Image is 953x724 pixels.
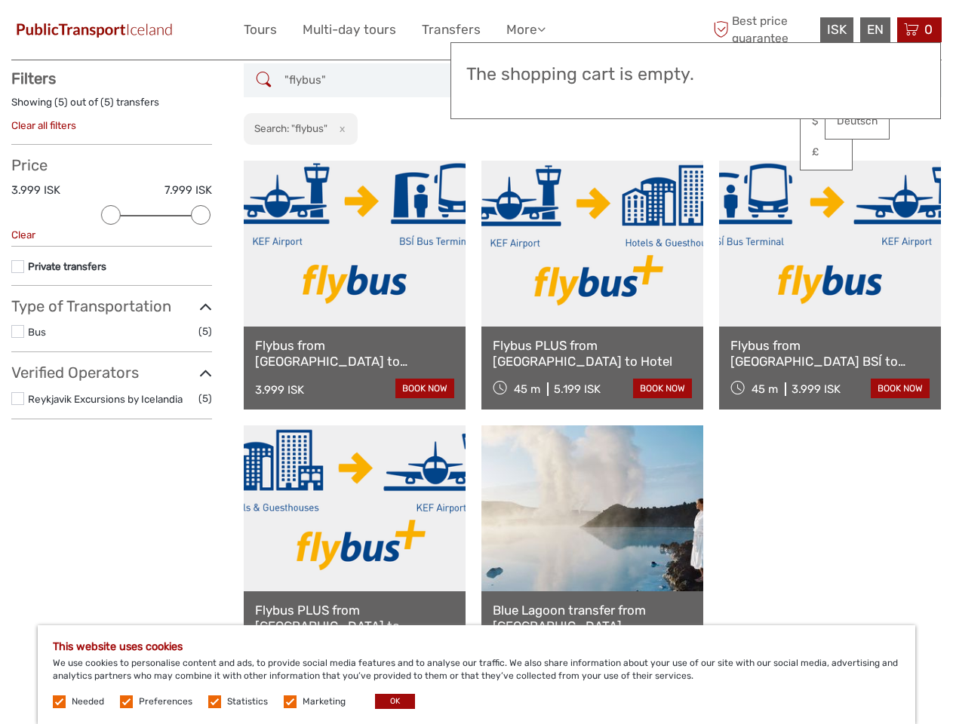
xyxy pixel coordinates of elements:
[139,695,192,708] label: Preferences
[554,382,601,396] div: 5.199 ISK
[11,228,212,242] div: Clear
[375,694,415,709] button: OK
[801,139,852,166] a: £
[28,326,46,338] a: Bus
[466,64,925,85] h3: The shopping cart is empty.
[514,382,540,396] span: 45 m
[493,338,692,369] a: Flybus PLUS from [GEOGRAPHIC_DATA] to Hotel
[164,183,212,198] label: 7.999 ISK
[825,108,889,135] a: Deutsch
[303,19,396,41] a: Multi-day tours
[28,393,183,405] a: Reykjavik Excursions by Icelandia
[11,156,212,174] h3: Price
[278,67,458,94] input: SEARCH
[58,95,64,109] label: 5
[506,19,546,41] a: More
[227,695,268,708] label: Statistics
[255,383,304,397] div: 3.999 ISK
[11,297,212,315] h3: Type of Transportation
[792,382,841,396] div: 3.999 ISK
[28,260,106,272] a: Private transfers
[395,379,454,398] a: book now
[11,19,177,41] img: 649-6460f36e-8799-4323-b450-83d04da7ab63_logo_small.jpg
[493,603,692,633] a: Blue Lagoon transfer from [GEOGRAPHIC_DATA]
[38,625,915,724] div: We use cookies to personalise content and ads, to provide social media features and to analyse ou...
[11,119,76,131] a: Clear all filters
[827,22,847,37] span: ISK
[11,95,212,118] div: Showing ( ) out of ( ) transfers
[255,338,454,369] a: Flybus from [GEOGRAPHIC_DATA] to [GEOGRAPHIC_DATA] BSÍ
[330,121,350,137] button: x
[72,695,104,708] label: Needed
[801,108,852,135] a: $
[303,695,346,708] label: Marketing
[53,640,900,653] h5: This website uses cookies
[104,95,110,109] label: 5
[255,603,454,633] a: Flybus PLUS from [GEOGRAPHIC_DATA] to [GEOGRAPHIC_DATA]
[21,26,171,38] p: We're away right now. Please check back later!
[198,323,212,340] span: (5)
[422,19,481,41] a: Transfers
[11,364,212,382] h3: Verified Operators
[752,382,778,396] span: 45 m
[871,379,930,398] a: book now
[244,19,277,41] a: Tours
[174,23,192,41] button: Open LiveChat chat widget
[11,183,60,198] label: 3.999 ISK
[633,379,692,398] a: book now
[254,122,327,134] h2: Search: "flybus"
[198,390,212,407] span: (5)
[730,338,930,369] a: Flybus from [GEOGRAPHIC_DATA] BSÍ to [GEOGRAPHIC_DATA]
[922,22,935,37] span: 0
[709,13,816,46] span: Best price guarantee
[11,69,56,87] strong: Filters
[860,17,890,42] div: EN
